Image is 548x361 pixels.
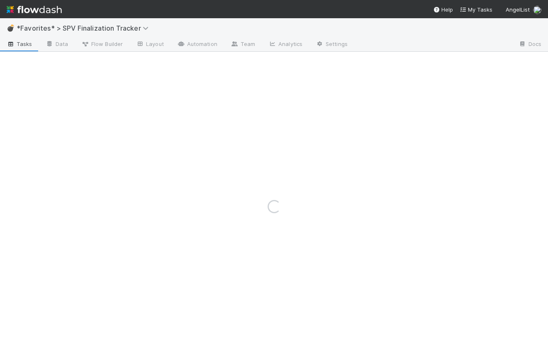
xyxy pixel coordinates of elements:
span: Tasks [7,40,32,48]
span: AngelList [506,6,530,13]
a: Data [39,38,75,51]
a: Automation [170,38,224,51]
a: Docs [512,38,548,51]
img: avatar_b467e446-68e1-4310-82a7-76c532dc3f4b.png [533,6,541,14]
a: Team [224,38,262,51]
a: Analytics [262,38,309,51]
a: Settings [309,38,354,51]
span: Flow Builder [81,40,123,48]
span: 💣 [7,24,15,31]
a: Flow Builder [75,38,129,51]
a: My Tasks [460,5,492,14]
a: Layout [129,38,170,51]
div: Help [433,5,453,14]
img: logo-inverted-e16ddd16eac7371096b0.svg [7,2,62,17]
span: My Tasks [460,6,492,13]
span: *Favorites* > SPV Finalization Tracker [17,24,153,32]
